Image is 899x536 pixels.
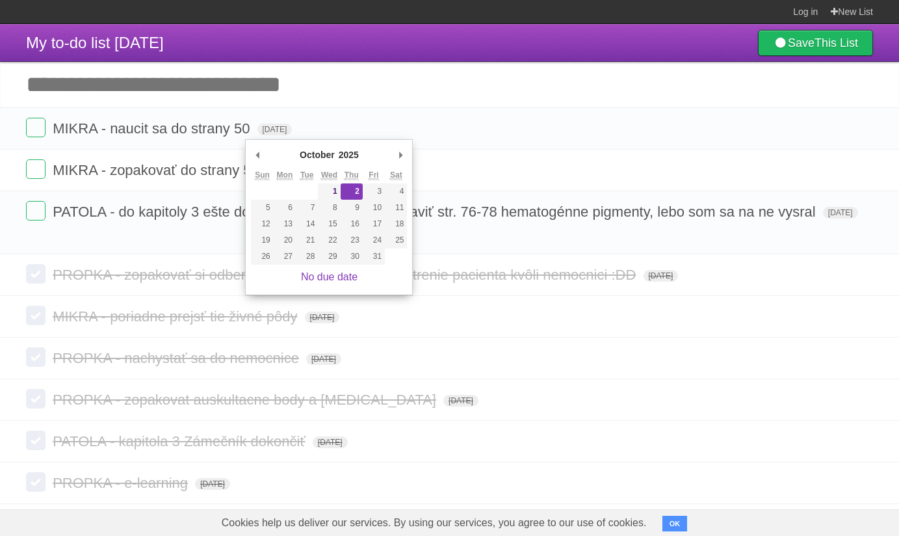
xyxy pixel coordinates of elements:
[341,200,363,216] button: 9
[251,216,273,232] button: 12
[26,306,46,325] label: Done
[306,353,341,365] span: [DATE]
[341,216,363,232] button: 16
[321,170,337,180] abbr: Wednesday
[26,431,46,450] label: Done
[814,36,858,49] b: This List
[305,312,340,323] span: [DATE]
[345,170,359,180] abbr: Thursday
[662,516,688,531] button: OK
[758,30,873,56] a: SaveThis List
[318,248,340,265] button: 29
[296,248,318,265] button: 28
[385,183,407,200] button: 4
[251,232,273,248] button: 19
[257,124,293,135] span: [DATE]
[390,170,402,180] abbr: Saturday
[341,248,363,265] button: 30
[251,200,273,216] button: 5
[385,200,407,216] button: 11
[298,145,337,165] div: October
[274,248,296,265] button: 27
[26,472,46,492] label: Done
[274,216,296,232] button: 13
[363,200,385,216] button: 10
[363,248,385,265] button: 31
[26,201,46,221] label: Done
[26,389,46,409] label: Done
[26,264,46,284] label: Done
[443,395,478,407] span: [DATE]
[26,34,164,51] span: My to-do list [DATE]
[363,216,385,232] button: 17
[318,216,340,232] button: 15
[53,204,819,220] span: PATOLA - do kapitoly 3 ešte doplniť veci z cvičenia + spraviť str. 76-78 hematogénne pigmenty, le...
[53,433,309,449] span: PATOLA - kapitola 3 Zámečník dokončiť
[301,271,358,282] a: No due date
[394,145,407,165] button: Next Month
[318,232,340,248] button: 22
[251,248,273,265] button: 26
[53,475,191,491] span: PROPKA - e-learning
[274,200,296,216] button: 6
[53,162,263,178] span: MIKRA - zopakovať do strany 50
[277,170,293,180] abbr: Monday
[251,145,264,165] button: Previous Month
[318,183,340,200] button: 1
[363,232,385,248] button: 24
[337,145,361,165] div: 2025
[53,350,302,366] span: PROPKA - nachystať sa do nemocnice
[53,120,253,137] span: MIKRA - naucit sa do strany 50
[53,308,300,325] span: MIKRA - poriadne prejsť tie živné pôdy
[26,159,46,179] label: Done
[341,183,363,200] button: 2
[823,207,858,219] span: [DATE]
[26,118,46,137] label: Done
[195,478,230,490] span: [DATE]
[313,436,348,448] span: [DATE]
[274,232,296,248] button: 20
[53,267,639,283] span: PROPKA - zopakovať si odber anamnézy a prvotné vyšetrenie pacienta kvôli nemocnici :DD
[26,347,46,367] label: Done
[296,200,318,216] button: 7
[644,270,679,282] span: [DATE]
[296,232,318,248] button: 21
[341,232,363,248] button: 23
[385,216,407,232] button: 18
[296,216,318,232] button: 14
[53,392,439,408] span: PROPKA - zopakovat auskultacne body a [MEDICAL_DATA]
[318,200,340,216] button: 8
[369,170,378,180] abbr: Friday
[209,510,660,536] span: Cookies help us deliver our services. By using our services, you agree to our use of cookies.
[300,170,313,180] abbr: Tuesday
[363,183,385,200] button: 3
[385,232,407,248] button: 25
[255,170,270,180] abbr: Sunday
